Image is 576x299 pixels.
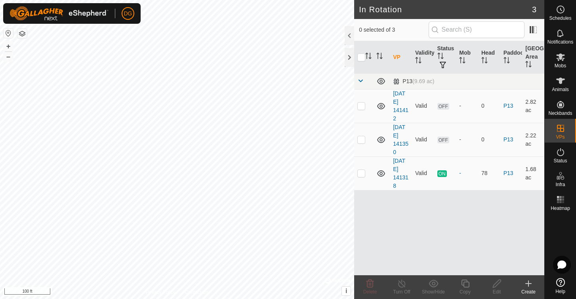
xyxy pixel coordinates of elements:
a: P13 [504,103,513,109]
span: 0 selected of 3 [359,26,428,34]
a: [DATE] 141412 [393,90,408,122]
div: Edit [481,288,513,295]
td: 0 [478,123,500,156]
button: Map Layers [17,29,27,38]
span: Heatmap [551,206,570,211]
th: VP [390,41,412,74]
th: Status [434,41,456,74]
a: P13 [504,136,513,143]
td: 1.68 ac [522,156,544,190]
p-sorticon: Activate to sort [365,54,372,60]
a: [DATE] 141350 [393,124,408,155]
span: Mobs [555,63,566,68]
span: Delete [363,289,377,295]
span: OFF [437,137,449,143]
div: - [459,102,475,110]
th: [GEOGRAPHIC_DATA] Area [522,41,544,74]
button: i [342,287,351,295]
span: ON [437,170,447,177]
a: Privacy Policy [146,289,175,296]
th: Head [478,41,500,74]
p-sorticon: Activate to sort [525,62,532,69]
p-sorticon: Activate to sort [437,54,444,60]
span: (9.69 ac) [412,78,434,84]
th: Validity [412,41,434,74]
div: - [459,169,475,177]
span: VPs [556,135,565,139]
div: Create [513,288,544,295]
p-sorticon: Activate to sort [376,54,383,60]
td: 2.22 ac [522,123,544,156]
p-sorticon: Activate to sort [504,58,510,65]
span: OFF [437,103,449,110]
div: Show/Hide [418,288,449,295]
td: 2.82 ac [522,89,544,123]
a: [DATE] 141318 [393,158,408,189]
td: Valid [412,123,434,156]
td: 78 [478,156,500,190]
div: Copy [449,288,481,295]
div: - [459,135,475,144]
input: Search (S) [429,21,525,38]
button: – [4,52,13,61]
span: Status [553,158,567,163]
td: Valid [412,156,434,190]
td: Valid [412,89,434,123]
span: Notifications [547,40,573,44]
a: Contact Us [185,289,208,296]
span: Help [555,289,565,294]
span: Schedules [549,16,571,21]
span: Animals [552,87,569,92]
a: P13 [504,170,513,176]
img: Gallagher Logo [10,6,109,21]
th: Mob [456,41,478,74]
span: i [345,288,347,294]
button: + [4,42,13,51]
span: DG [124,10,132,18]
th: Paddock [500,41,523,74]
h2: In Rotation [359,5,532,14]
span: Infra [555,182,565,187]
p-sorticon: Activate to sort [459,58,465,65]
span: Neckbands [548,111,572,116]
a: Help [545,275,576,297]
span: 3 [532,4,536,15]
td: 0 [478,89,500,123]
div: P13 [393,78,434,85]
div: Turn Off [386,288,418,295]
p-sorticon: Activate to sort [415,58,422,65]
p-sorticon: Activate to sort [481,58,488,65]
button: Reset Map [4,29,13,38]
